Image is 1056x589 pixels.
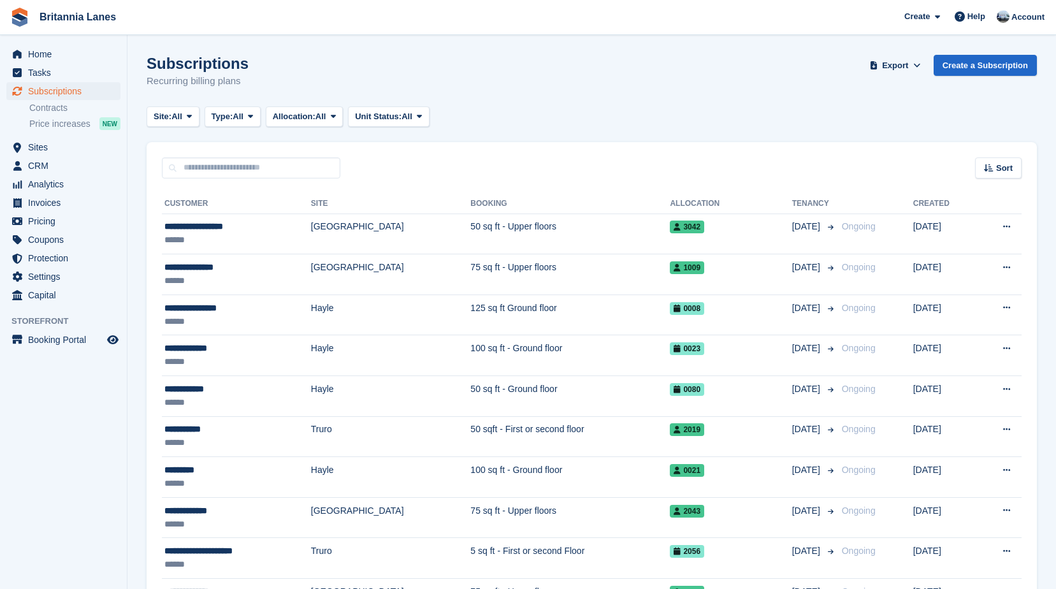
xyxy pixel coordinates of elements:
[11,315,127,328] span: Storefront
[6,175,120,193] a: menu
[154,110,171,123] span: Site:
[792,342,823,355] span: [DATE]
[212,110,233,123] span: Type:
[470,294,670,335] td: 125 sq ft Ground floor
[28,157,105,175] span: CRM
[29,117,120,131] a: Price increases NEW
[401,110,412,123] span: All
[913,194,976,214] th: Created
[28,212,105,230] span: Pricing
[147,55,249,72] h1: Subscriptions
[904,10,930,23] span: Create
[670,221,704,233] span: 3042
[233,110,243,123] span: All
[348,106,429,127] button: Unit Status: All
[996,162,1013,175] span: Sort
[34,6,121,27] a: Britannia Lanes
[147,74,249,89] p: Recurring billing plans
[470,457,670,498] td: 100 sq ft - Ground floor
[6,286,120,304] a: menu
[842,343,876,353] span: Ongoing
[28,268,105,286] span: Settings
[913,457,976,498] td: [DATE]
[311,457,471,498] td: Hayle
[355,110,401,123] span: Unit Status:
[171,110,182,123] span: All
[842,546,876,556] span: Ongoing
[6,331,120,349] a: menu
[842,262,876,272] span: Ongoing
[792,463,823,477] span: [DATE]
[273,110,315,123] span: Allocation:
[913,538,976,579] td: [DATE]
[6,249,120,267] a: menu
[842,505,876,516] span: Ongoing
[311,376,471,417] td: Hayle
[311,497,471,538] td: [GEOGRAPHIC_DATA]
[311,254,471,295] td: [GEOGRAPHIC_DATA]
[266,106,344,127] button: Allocation: All
[28,175,105,193] span: Analytics
[6,268,120,286] a: menu
[670,383,704,396] span: 0080
[913,376,976,417] td: [DATE]
[934,55,1037,76] a: Create a Subscription
[792,504,823,518] span: [DATE]
[842,303,876,313] span: Ongoing
[842,424,876,434] span: Ongoing
[867,55,923,76] button: Export
[792,302,823,315] span: [DATE]
[105,332,120,347] a: Preview store
[470,214,670,254] td: 50 sq ft - Upper floors
[470,376,670,417] td: 50 sq ft - Ground floor
[913,416,976,457] td: [DATE]
[882,59,908,72] span: Export
[913,335,976,376] td: [DATE]
[670,342,704,355] span: 0023
[842,221,876,231] span: Ongoing
[967,10,985,23] span: Help
[792,261,823,274] span: [DATE]
[470,194,670,214] th: Booking
[792,194,837,214] th: Tenancy
[6,64,120,82] a: menu
[913,497,976,538] td: [DATE]
[792,544,823,558] span: [DATE]
[28,82,105,100] span: Subscriptions
[28,45,105,63] span: Home
[28,249,105,267] span: Protection
[792,220,823,233] span: [DATE]
[6,45,120,63] a: menu
[205,106,261,127] button: Type: All
[470,335,670,376] td: 100 sq ft - Ground floor
[28,286,105,304] span: Capital
[6,138,120,156] a: menu
[670,261,704,274] span: 1009
[670,545,704,558] span: 2056
[28,138,105,156] span: Sites
[311,214,471,254] td: [GEOGRAPHIC_DATA]
[162,194,311,214] th: Customer
[29,118,90,130] span: Price increases
[6,194,120,212] a: menu
[913,214,976,254] td: [DATE]
[10,8,29,27] img: stora-icon-8386f47178a22dfd0bd8f6a31ec36ba5ce8667c1dd55bd0f319d3a0aa187defe.svg
[311,538,471,579] td: Truro
[670,194,792,214] th: Allocation
[842,465,876,475] span: Ongoing
[28,231,105,249] span: Coupons
[99,117,120,130] div: NEW
[6,157,120,175] a: menu
[470,254,670,295] td: 75 sq ft - Upper floors
[311,294,471,335] td: Hayle
[670,464,704,477] span: 0021
[6,82,120,100] a: menu
[6,212,120,230] a: menu
[1011,11,1045,24] span: Account
[792,382,823,396] span: [DATE]
[470,416,670,457] td: 50 sqft - First or second floor
[670,505,704,518] span: 2043
[311,194,471,214] th: Site
[842,384,876,394] span: Ongoing
[470,538,670,579] td: 5 sq ft - First or second Floor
